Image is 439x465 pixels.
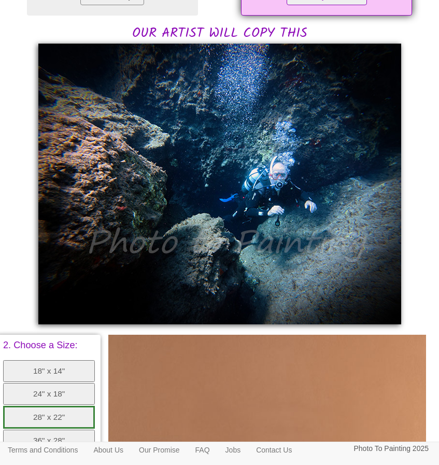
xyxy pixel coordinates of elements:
[38,44,401,324] img: Victoria, please would you:
[3,360,95,382] button: 18" x 14"
[188,442,218,458] a: FAQ
[218,442,249,458] a: Jobs
[353,442,429,455] p: Photo To Painting 2025
[131,442,188,458] a: Our Promise
[86,442,131,458] a: About Us
[3,430,95,452] button: 36" x 28"
[248,442,300,458] a: Contact Us
[3,340,95,350] p: 2. Choose a Size:
[3,406,95,429] button: 28" x 22"
[3,383,95,405] button: 24" x 18"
